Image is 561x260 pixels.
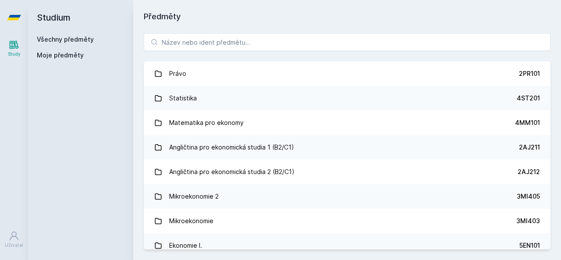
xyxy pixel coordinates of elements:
[144,135,550,160] a: Angličtina pro ekonomická studia 1 (B2/C1) 2AJ211
[519,241,540,250] div: 5EN101
[169,65,186,82] div: Právo
[517,192,540,201] div: 3MI405
[169,89,197,107] div: Statistika
[37,36,94,43] a: Všechny předměty
[2,35,26,62] a: Study
[8,51,21,57] div: Study
[144,11,550,23] h1: Předměty
[144,233,550,258] a: Ekonomie I. 5EN101
[2,226,26,253] a: Uživatel
[169,212,213,230] div: Mikroekonomie
[515,118,540,127] div: 4MM101
[144,110,550,135] a: Matematika pro ekonomy 4MM101
[517,94,540,103] div: 4ST201
[144,33,550,51] input: Název nebo ident předmětu…
[144,209,550,233] a: Mikroekonomie 3MI403
[169,163,295,181] div: Angličtina pro ekonomická studia 2 (B2/C1)
[144,160,550,184] a: Angličtina pro ekonomická studia 2 (B2/C1) 2AJ212
[144,61,550,86] a: Právo 2PR101
[144,184,550,209] a: Mikroekonomie 2 3MI405
[169,114,244,132] div: Matematika pro ekonomy
[516,217,540,225] div: 3MI403
[519,69,540,78] div: 2PR101
[169,139,294,156] div: Angličtina pro ekonomická studia 1 (B2/C1)
[169,188,219,205] div: Mikroekonomie 2
[37,51,84,60] span: Moje předměty
[169,237,202,254] div: Ekonomie I.
[518,167,540,176] div: 2AJ212
[519,143,540,152] div: 2AJ211
[5,242,23,249] div: Uživatel
[144,86,550,110] a: Statistika 4ST201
